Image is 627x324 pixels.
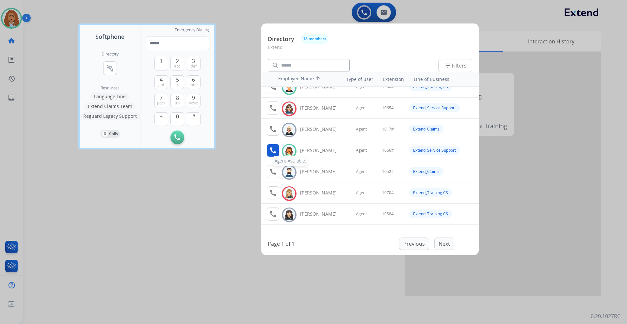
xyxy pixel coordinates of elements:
[269,210,277,218] mat-icon: call
[192,57,195,65] span: 3
[170,112,184,126] button: 0
[91,93,129,100] button: Language Line
[300,190,344,196] div: [PERSON_NAME]
[187,57,201,70] button: 3def
[189,82,198,87] span: mno
[109,131,118,137] p: Calls
[160,57,163,65] span: 1
[170,57,184,70] button: 2abc
[154,94,168,107] button: 7pqrs
[160,113,163,120] span: +
[382,84,394,89] span: 1008#
[284,104,294,114] img: avatar
[176,57,179,65] span: 2
[272,62,280,69] mat-icon: search
[192,113,195,120] span: #
[382,148,394,153] span: 1066#
[300,105,344,111] div: [PERSON_NAME]
[356,169,367,174] span: Agent
[158,82,164,87] span: ghi
[160,76,163,84] span: 4
[192,94,195,102] span: 9
[269,125,277,133] mat-icon: call
[284,189,294,199] img: avatar
[356,127,367,132] span: Agent
[268,35,294,43] p: Directory
[275,72,334,86] th: Employee Name
[410,73,475,86] th: Line of Business
[409,82,452,91] div: Extend_Training CS
[192,76,195,84] span: 6
[300,211,344,217] div: [PERSON_NAME]
[102,131,108,137] p: 0
[382,190,394,195] span: 1070#
[284,146,294,156] img: avatar
[170,75,184,89] button: 5jkl
[284,125,294,135] img: avatar
[284,167,294,177] img: avatar
[269,147,277,154] mat-icon: call
[409,125,443,133] div: Extend_Claims
[382,169,394,174] span: 1052#
[189,100,198,106] span: wxyz
[356,105,367,111] span: Agent
[176,94,179,102] span: 8
[187,112,201,126] button: #
[175,27,209,33] span: Emergency Dialing
[409,103,460,112] div: Extend_Service Support
[285,240,290,248] p: of
[444,62,452,69] mat-icon: filter_list
[301,34,329,44] button: 18 members
[174,64,181,69] span: abc
[85,102,136,110] button: Extend Claims Team
[176,76,179,84] span: 5
[444,62,467,69] span: Filters
[191,64,197,69] span: def
[356,148,367,153] span: Agent
[80,112,140,120] button: Reguard Legacy Support
[269,104,277,112] mat-icon: call
[268,44,472,56] p: Extend
[438,59,472,72] button: Filters
[269,189,277,197] mat-icon: call
[269,168,277,176] mat-icon: call
[175,82,179,87] span: jkl
[268,240,280,248] p: Page
[170,94,184,107] button: 8tuv
[284,210,294,220] img: avatar
[175,100,180,106] span: tuv
[337,73,377,86] th: Type of user
[284,83,294,93] img: avatar
[300,147,344,154] div: [PERSON_NAME]
[356,84,367,89] span: Agent
[382,105,394,111] span: 1065#
[174,134,180,140] img: call-button
[160,94,163,102] span: 7
[187,94,201,107] button: 9wxyz
[356,211,367,217] span: Agent
[273,156,308,166] div: Agent Available.
[267,144,279,157] button: Agent Available.
[382,127,394,132] span: 1017#
[300,126,344,132] div: [PERSON_NAME]
[300,84,344,90] div: [PERSON_NAME]
[100,130,120,138] button: 0Calls
[154,75,168,89] button: 4ghi
[314,75,322,83] mat-icon: arrow_upward
[269,83,277,91] mat-icon: call
[176,113,179,120] span: 0
[300,168,344,175] div: [PERSON_NAME]
[157,100,165,106] span: pqrs
[95,32,124,41] span: Softphone
[591,312,620,320] p: 0.20.1027RC
[102,52,119,57] h2: Directory
[356,190,367,195] span: Agent
[409,209,452,218] div: Extend_Training CS
[409,188,452,197] div: Extend_Training CS
[101,85,120,91] span: Resources
[409,146,460,155] div: Extend_Service Support
[106,64,114,72] mat-icon: connect_without_contact
[382,211,394,217] span: 1058#
[154,112,168,126] button: +
[187,75,201,89] button: 6mno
